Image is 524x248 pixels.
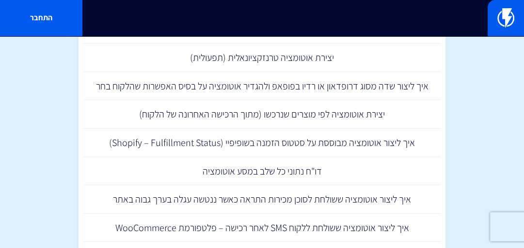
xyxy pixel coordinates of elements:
a: איך ליצור שדה מסוג דרופדאון או רדיו בפופאפ ולהגדיר אוטומציה על בסיס האפשרות שהלקוח בחר [83,72,441,101]
a: יצירת אוטומציה טרנזקציונאלית (תפעולית) [83,44,441,72]
a: איך ליצור אוטומציה מבוססת על סטטוס הזמנה בשופיפיי (Shopify – Fulfillment Status) [83,129,441,157]
a: דו"ח נתוני כל שלב במסע אוטומציה [83,157,441,186]
a: יצירת אוטומציה לפי מוצרים שנרכשו (מתוך הרכישה האחרונה של הלקוח) [83,100,441,129]
a: איך ליצור אוטומציה ששולחת ללקוח SMS לאחר רכישה – פלטפורמת WooCommerce [83,214,441,242]
a: איך ליצור אוטומציה ששולחת לסוכן מכירות התראה כאשר ננטשה עגלה בערך גבוה באתר [83,185,441,214]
